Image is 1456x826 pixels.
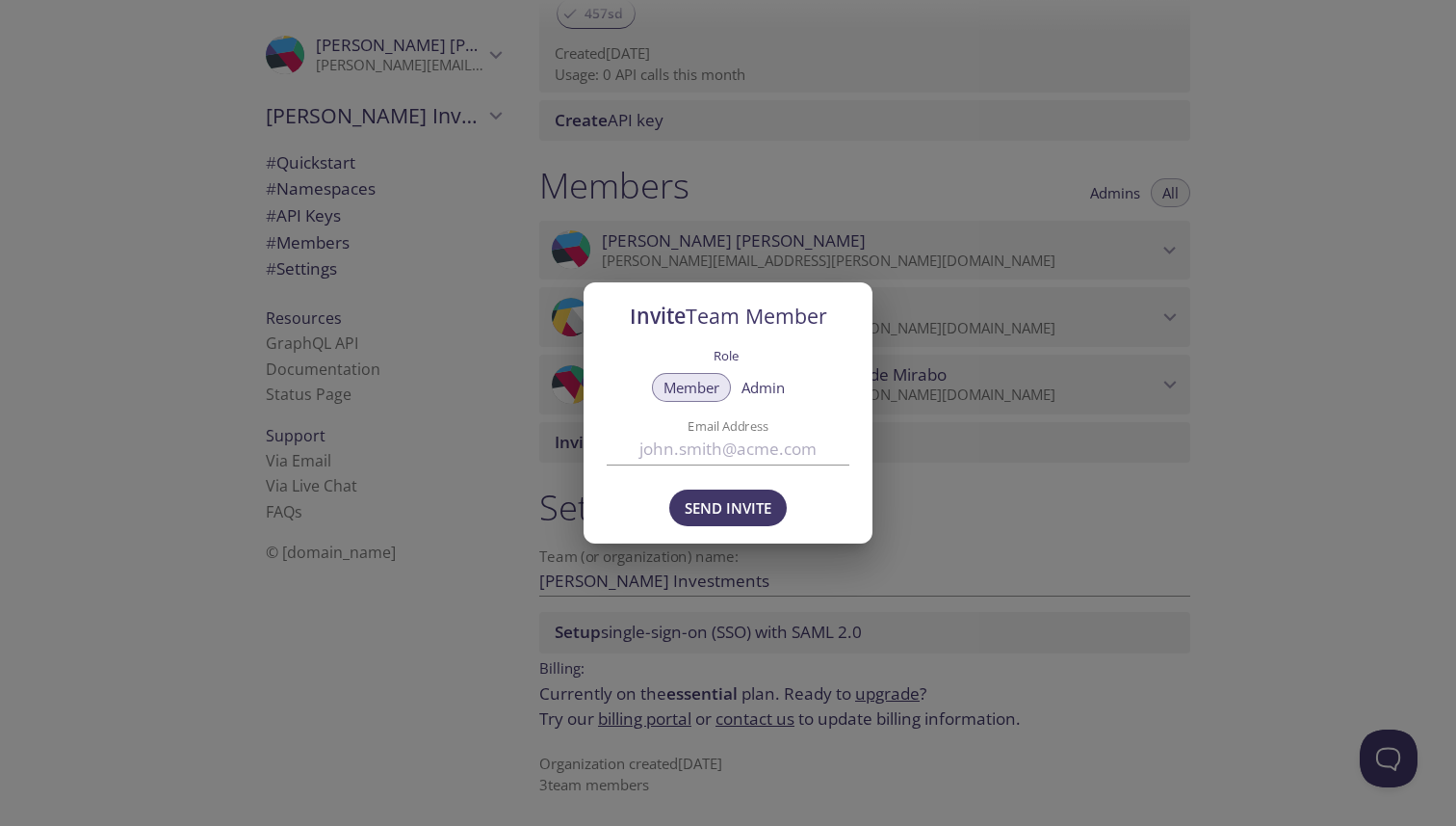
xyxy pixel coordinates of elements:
[630,302,827,330] span: Invite
[686,302,827,330] span: Team Member
[652,373,731,402] button: Member
[607,434,849,466] input: john.smith@acme.com
[730,373,796,402] button: Admin
[714,342,739,367] label: Role
[669,490,787,526] button: Send Invite
[637,419,819,432] label: Email Address
[685,495,771,520] span: Send Invite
